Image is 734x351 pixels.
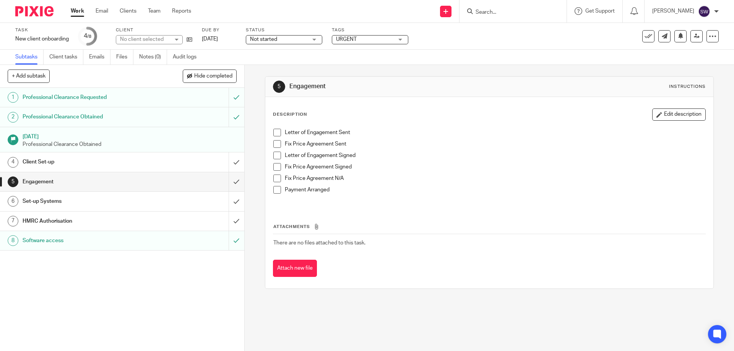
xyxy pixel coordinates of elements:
div: Instructions [669,84,706,90]
p: Letter of Engagement Sent [285,129,705,136]
h1: [DATE] [23,131,237,141]
a: Subtasks [15,50,44,65]
p: Fix Price Agreement Signed [285,163,705,171]
span: URGENT [336,37,357,42]
img: svg%3E [698,5,710,18]
a: Email [96,7,108,15]
div: 7 [8,216,18,226]
button: Edit description [652,108,706,121]
a: Emails [89,50,110,65]
label: Task [15,27,69,33]
h1: Engagement [289,82,506,91]
button: Hide completed [183,70,237,82]
h1: HMRC Authorisation [23,215,155,227]
h1: Professional Clearance Requested [23,92,155,103]
label: Tags [332,27,408,33]
a: Notes (0) [139,50,167,65]
span: Not started [250,37,277,42]
p: [PERSON_NAME] [652,7,694,15]
div: 8 [8,235,18,246]
span: Hide completed [194,73,232,79]
span: Get Support [585,8,615,14]
p: Professional Clearance Obtained [23,141,237,148]
label: Due by [202,27,236,33]
div: No client selected [120,36,170,43]
h1: Software access [23,235,155,246]
span: [DATE] [202,36,218,42]
a: Clients [120,7,136,15]
h1: Set-up Systems [23,196,155,207]
span: There are no files attached to this task. [273,240,365,246]
div: 6 [8,196,18,207]
label: Client [116,27,192,33]
div: 1 [8,92,18,103]
h1: Engagement [23,176,155,188]
a: Client tasks [49,50,83,65]
button: Attach new file [273,260,317,277]
h1: Professional Clearance Obtained [23,111,155,123]
div: 5 [273,81,285,93]
p: Letter of Engagement Signed [285,152,705,159]
div: New client onboarding [15,35,69,43]
label: Status [246,27,322,33]
button: + Add subtask [8,70,50,82]
p: Fix Price Agreement N/A [285,175,705,182]
a: Files [116,50,133,65]
span: Attachments [273,225,310,229]
input: Search [475,9,544,16]
p: Fix Price Agreement Sent [285,140,705,148]
h1: Client Set-up [23,156,155,168]
a: Audit logs [173,50,202,65]
p: Payment Arranged [285,186,705,194]
div: 5 [8,176,18,187]
div: 4 [84,32,91,40]
a: Work [71,7,84,15]
p: Description [273,112,307,118]
img: Pixie [15,6,54,16]
div: 4 [8,157,18,168]
a: Team [148,7,161,15]
small: /8 [87,34,91,39]
a: Reports [172,7,191,15]
div: 2 [8,112,18,123]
